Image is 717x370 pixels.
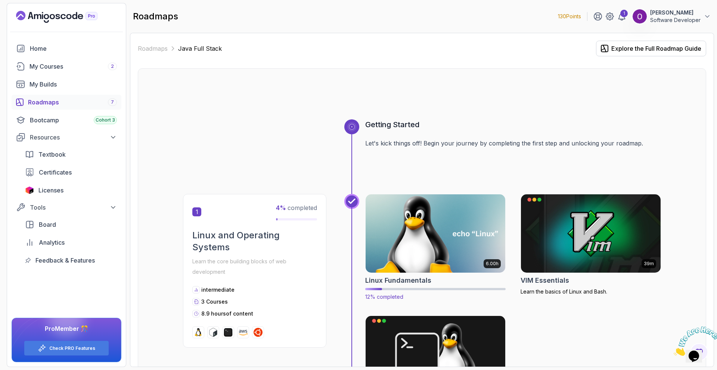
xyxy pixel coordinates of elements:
a: Check PRO Features [49,345,95,351]
p: intermediate [201,286,235,294]
button: Check PRO Features [24,341,109,356]
span: 2 [111,63,114,69]
a: Linux Fundamentals card6.00hLinux Fundamentals12% completed [365,194,506,301]
a: roadmaps [12,95,121,110]
a: 1 [617,12,626,21]
div: Bootcamp [30,116,117,125]
div: Tools [30,203,117,212]
img: aws logo [239,328,248,337]
a: Landing page [16,11,115,23]
a: certificates [21,165,121,180]
span: 1 [192,207,201,216]
a: VIM Essentials card39mVIM EssentialsLearn the basics of Linux and Bash. [521,194,661,295]
a: home [12,41,121,56]
a: builds [12,77,121,92]
img: Chat attention grabber [3,3,49,32]
p: Learn the core building blocks of web development [192,256,317,277]
p: Learn the basics of Linux and Bash. [521,288,661,295]
p: 8.9 hours of content [201,310,253,317]
span: 3 Courses [201,298,228,305]
span: Textbook [38,150,66,159]
img: bash logo [209,328,218,337]
img: terminal logo [224,328,233,337]
img: jetbrains icon [25,186,34,194]
a: bootcamp [12,113,121,128]
span: Certificates [39,168,72,177]
span: completed [276,204,317,211]
h2: Linux and Operating Systems [192,229,317,253]
img: Linux Fundamentals card [362,192,509,275]
p: 39m [644,261,654,267]
div: Home [30,44,117,53]
div: Roadmaps [28,98,117,107]
a: Roadmaps [138,44,168,53]
div: Explore the Full Roadmap Guide [611,44,701,53]
button: user profile image[PERSON_NAME]Software Developer [632,9,711,24]
span: Board [39,220,56,229]
span: Feedback & Features [35,256,95,265]
img: linux logo [194,328,203,337]
h3: Getting Started [365,119,661,130]
span: Licenses [38,186,63,195]
a: courses [12,59,121,74]
img: ubuntu logo [254,328,263,337]
span: Analytics [39,238,65,247]
a: analytics [21,235,121,250]
a: textbook [21,147,121,162]
h2: Linux Fundamentals [365,275,431,286]
button: Tools [12,201,121,214]
button: Explore the Full Roadmap Guide [596,41,706,56]
p: Java Full Stack [178,44,222,53]
span: Cohort 3 [96,117,115,123]
span: 4 % [276,204,286,211]
p: 6.00h [486,261,499,267]
button: Resources [12,131,121,144]
p: Let's kick things off! Begin your journey by completing the first step and unlocking your roadmap. [365,139,661,148]
p: [PERSON_NAME] [650,9,701,16]
span: 12% completed [365,294,403,300]
img: user profile image [633,9,647,23]
a: feedback [21,253,121,268]
a: board [21,217,121,232]
div: My Courses [30,62,117,71]
div: Resources [30,133,117,142]
div: My Builds [30,80,117,89]
span: 7 [111,99,114,105]
h2: VIM Essentials [521,275,569,286]
div: 1 [620,10,628,17]
a: licenses [21,183,121,198]
iframe: chat widget [671,323,717,359]
p: Software Developer [650,16,701,24]
h2: roadmaps [133,10,178,22]
p: 130 Points [558,13,581,20]
img: VIM Essentials card [521,194,661,273]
